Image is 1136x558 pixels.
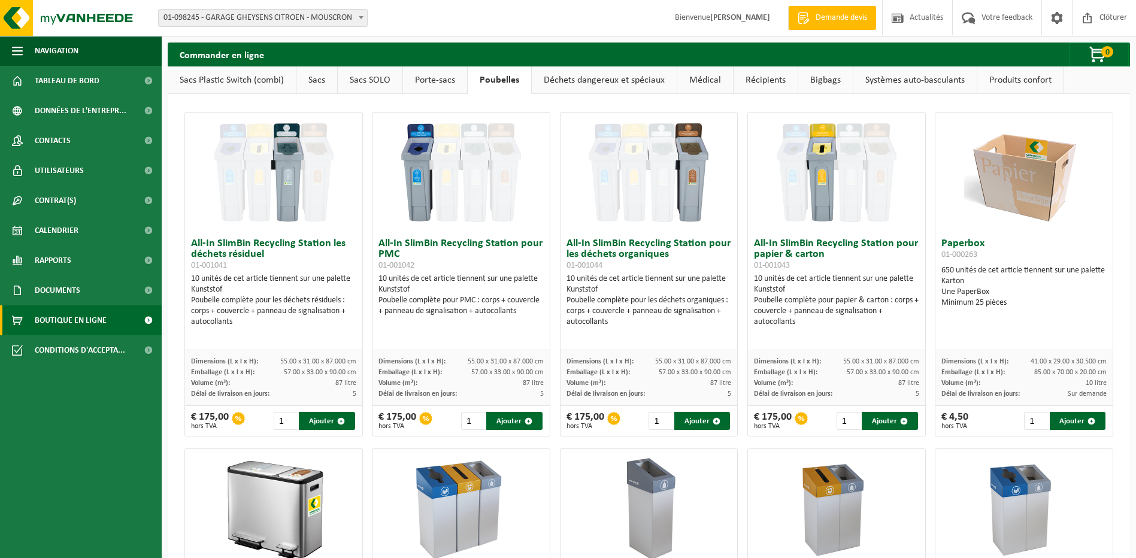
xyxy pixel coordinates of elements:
span: 85.00 x 70.00 x 20.00 cm [1034,369,1107,376]
span: 57.00 x 33.00 x 90.00 cm [284,369,356,376]
span: 87 litre [710,380,731,387]
span: 01-001044 [567,261,602,270]
span: hors TVA [378,423,416,430]
input: 1 [837,412,861,430]
span: Emballage (L x l x H): [567,369,630,376]
a: Déchets dangereux et spéciaux [532,66,677,94]
div: Kunststof [191,284,356,295]
a: Systèmes auto-basculants [853,66,977,94]
img: 01-001041 [214,113,334,232]
span: Boutique en ligne [35,305,107,335]
a: Sacs [296,66,337,94]
strong: [PERSON_NAME] [710,13,770,22]
input: 1 [649,412,672,430]
div: Minimum 25 pièces [941,298,1107,308]
span: 5 [540,390,544,398]
span: 5 [916,390,919,398]
div: € 175,00 [754,412,792,430]
span: Dimensions (L x l x H): [191,358,258,365]
span: Contacts [35,126,71,156]
span: Contrat(s) [35,186,76,216]
div: € 4,50 [941,412,968,430]
span: Documents [35,275,80,305]
img: 01-000263 [964,113,1084,232]
span: Dimensions (L x l x H): [754,358,821,365]
span: Délai de livraison en jours: [567,390,645,398]
span: 01-001041 [191,261,227,270]
div: Une PaperBox [941,287,1107,298]
span: Emballage (L x l x H): [941,369,1005,376]
span: Dimensions (L x l x H): [941,358,1008,365]
h3: All-In SlimBin Recycling Station pour les déchets organiques [567,238,732,271]
span: Volume (m³): [378,380,417,387]
div: Poubelle complète pour les déchets résiduels : corps + couvercle + panneau de signalisation + aut... [191,295,356,327]
span: 0 [1101,46,1113,57]
h3: All-In SlimBin Recycling Station pour papier & carton [754,238,919,271]
a: Bigbags [798,66,853,94]
div: 10 unités de cet article tiennent sur une palette [378,274,544,317]
span: Volume (m³): [191,380,230,387]
button: Ajouter [486,412,542,430]
div: 650 unités de cet article tiennent sur une palette [941,265,1107,308]
div: Poubelle complète pour les déchets organiques : corps + couvercle + panneau de signalisation + au... [567,295,732,327]
span: 01-001042 [378,261,414,270]
a: Médical [677,66,733,94]
a: Poubelles [468,66,531,94]
span: 57.00 x 33.00 x 90.00 cm [471,369,544,376]
span: 10 litre [1086,380,1107,387]
span: Rapports [35,245,71,275]
span: Délai de livraison en jours: [378,390,457,398]
span: 57.00 x 33.00 x 90.00 cm [847,369,919,376]
a: Demande devis [788,6,876,30]
span: Dimensions (L x l x H): [567,358,634,365]
span: Données de l'entrepr... [35,96,126,126]
span: 01-001043 [754,261,790,270]
span: Sur demande [1068,390,1107,398]
a: Produits confort [977,66,1064,94]
a: Porte-sacs [403,66,467,94]
h3: Paperbox [941,238,1107,262]
span: 55.00 x 31.00 x 87.000 cm [280,358,356,365]
span: hors TVA [754,423,792,430]
div: Karton [941,276,1107,287]
button: Ajouter [674,412,730,430]
span: 57.00 x 33.00 x 90.00 cm [659,369,731,376]
span: Navigation [35,36,78,66]
div: Poubelle complète pour papier & carton : corps + couvercle + panneau de signalisation + autocollants [754,295,919,327]
span: Volume (m³): [754,380,793,387]
span: 41.00 x 29.00 x 30.500 cm [1031,358,1107,365]
span: Emballage (L x l x H): [378,369,442,376]
span: 5 [353,390,356,398]
span: 01-098245 - GARAGE GHEYSENS CITROEN - MOUSCRON [159,10,367,26]
span: Délai de livraison en jours: [191,390,269,398]
span: Demande devis [813,12,870,24]
img: 01-001042 [401,113,521,232]
div: € 175,00 [378,412,416,430]
div: 10 unités de cet article tiennent sur une palette [191,274,356,327]
a: Récipients [734,66,798,94]
span: Calendrier [35,216,78,245]
h3: All-In SlimBin Recycling Station les déchets résiduel [191,238,356,271]
h3: All-In SlimBin Recycling Station pour PMC [378,238,544,271]
input: 1 [1024,412,1048,430]
span: Emballage (L x l x H): [191,369,255,376]
span: 55.00 x 31.00 x 87.000 cm [468,358,544,365]
span: 01-098245 - GARAGE GHEYSENS CITROEN - MOUSCRON [158,9,368,27]
h2: Commander en ligne [168,43,276,66]
button: 0 [1069,43,1129,66]
span: hors TVA [941,423,968,430]
span: Tableau de bord [35,66,99,96]
button: Ajouter [1050,412,1105,430]
span: Volume (m³): [567,380,605,387]
span: 87 litre [335,380,356,387]
span: Conditions d'accepta... [35,335,125,365]
img: 01-001044 [589,113,708,232]
span: Emballage (L x l x H): [754,369,817,376]
span: hors TVA [567,423,604,430]
button: Ajouter [299,412,355,430]
div: Poubelle complète pour PMC : corps + couvercle + panneau de signalisation + autocollants [378,295,544,317]
div: 10 unités de cet article tiennent sur une palette [754,274,919,327]
span: Délai de livraison en jours: [941,390,1020,398]
button: Ajouter [862,412,917,430]
span: Volume (m³): [941,380,980,387]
